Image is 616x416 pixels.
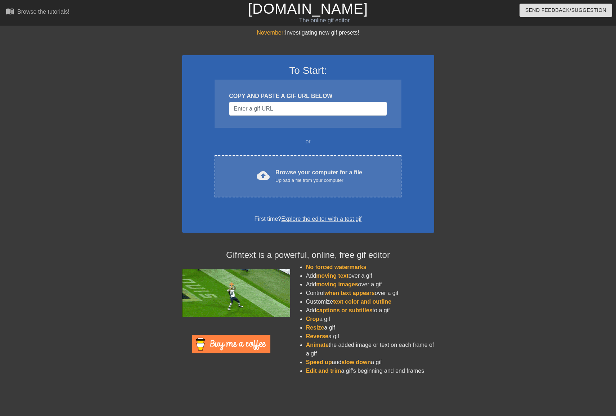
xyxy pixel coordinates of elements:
[17,9,69,15] div: Browse the tutorials!
[306,342,329,348] span: Animate
[341,359,371,365] span: slow down
[281,216,361,222] a: Explore the editor with a test gif
[306,333,328,339] span: Reverse
[306,325,324,331] span: Resize
[229,92,387,100] div: COPY AND PASTE A GIF URL BELOW
[306,315,434,323] li: a gif
[316,307,372,313] span: captions or subtitles
[306,368,341,374] span: Edit and trim
[209,16,440,25] div: The online gif editor
[306,316,319,322] span: Crop
[306,332,434,341] li: a gif
[306,306,434,315] li: Add to a gif
[275,177,362,184] div: Upload a file from your computer
[520,4,612,17] button: Send Feedback/Suggestion
[306,341,434,358] li: the added image or text on each frame of a gif
[306,358,434,367] li: and a gif
[306,272,434,280] li: Add over a gif
[182,269,290,317] img: football_small.gif
[316,273,349,279] span: moving text
[257,30,285,36] span: November:
[306,323,434,332] li: a gif
[182,28,434,37] div: Investigating new gif presets!
[306,359,332,365] span: Speed up
[192,215,425,223] div: First time?
[257,169,270,182] span: cloud_upload
[6,7,69,18] a: Browse the tutorials!
[306,298,434,306] li: Customize
[248,1,368,17] a: [DOMAIN_NAME]
[306,289,434,298] li: Control over a gif
[6,7,14,15] span: menu_book
[306,280,434,289] li: Add over a gif
[182,250,434,260] h4: Gifntext is a powerful, online, free gif editor
[333,299,391,305] span: text color and outline
[192,64,425,77] h3: To Start:
[275,168,362,184] div: Browse your computer for a file
[192,335,270,353] img: Buy Me A Coffee
[525,6,606,15] span: Send Feedback/Suggestion
[229,102,387,116] input: Username
[306,264,367,270] span: No forced watermarks
[324,290,375,296] span: when text appears
[201,137,415,146] div: or
[316,281,358,287] span: moving images
[306,367,434,375] li: a gif's beginning and end frames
